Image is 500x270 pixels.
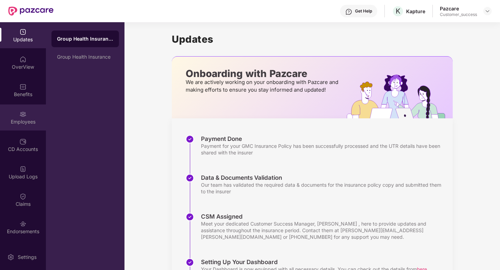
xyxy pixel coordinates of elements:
[19,220,26,227] img: svg+xml;base64,PHN2ZyBpZD0iRW5kb3JzZW1lbnRzIiB4bWxucz0iaHR0cDovL3d3dy53My5vcmcvMjAwMC9zdmciIHdpZH...
[396,7,400,15] span: K
[406,8,425,15] div: Kapture
[201,135,446,143] div: Payment Done
[345,8,352,15] img: svg+xml;base64,PHN2ZyBpZD0iSGVscC0zMngzMiIgeG1sbnM9Imh0dHA6Ly93d3cudzMub3JnLzIwMDAvc3ZnIiB3aWR0aD...
[19,56,26,63] img: svg+xml;base64,PHN2ZyBpZD0iSG9tZSIgeG1sbnM9Imh0dHA6Ly93d3cudzMub3JnLzIwMDAvc3ZnIiB3aWR0aD0iMjAiIG...
[440,5,477,12] div: Pazcare
[201,258,427,266] div: Setting Up Your Dashboard
[201,174,446,182] div: Data & Documents Validation
[347,75,453,118] img: hrOnboarding
[201,220,446,240] div: Meet your dedicated Customer Success Manager, [PERSON_NAME] , here to provide updates and assista...
[7,254,14,261] img: svg+xml;base64,PHN2ZyBpZD0iU2V0dGluZy0yMHgyMCIgeG1sbnM9Imh0dHA6Ly93d3cudzMub3JnLzIwMDAvc3ZnIiB3aW...
[186,258,194,267] img: svg+xml;base64,PHN2ZyBpZD0iU3RlcC1Eb25lLTMyeDMyIiB4bWxucz0iaHR0cDovL3d3dy53My5vcmcvMjAwMC9zdmciIH...
[186,78,340,94] p: We are actively working on your onboarding with Pazcare and making efforts to ensure you stay inf...
[186,213,194,221] img: svg+xml;base64,PHN2ZyBpZD0iU3RlcC1Eb25lLTMyeDMyIiB4bWxucz0iaHR0cDovL3d3dy53My5vcmcvMjAwMC9zdmciIH...
[57,35,113,42] div: Group Health Insurance
[8,7,54,16] img: New Pazcare Logo
[186,70,340,77] p: Onboarding with Pazcare
[19,28,26,35] img: svg+xml;base64,PHN2ZyBpZD0iVXBkYXRlZCIgeG1sbnM9Imh0dHA6Ly93d3cudzMub3JnLzIwMDAvc3ZnIiB3aWR0aD0iMj...
[186,135,194,143] img: svg+xml;base64,PHN2ZyBpZD0iU3RlcC1Eb25lLTMyeDMyIiB4bWxucz0iaHR0cDovL3d3dy53My5vcmcvMjAwMC9zdmciIH...
[201,213,446,220] div: CSM Assigned
[57,54,113,60] div: Group Health Insurance
[19,138,26,145] img: svg+xml;base64,PHN2ZyBpZD0iQ0RfQWNjb3VudHMiIGRhdGEtbmFtZT0iQ0QgQWNjb3VudHMiIHhtbG5zPSJodHRwOi8vd3...
[201,143,446,156] div: Payment for your GMC Insurance Policy has been successfully processed and the UTR details have be...
[485,8,490,14] img: svg+xml;base64,PHN2ZyBpZD0iRHJvcGRvd24tMzJ4MzIiIHhtbG5zPSJodHRwOi8vd3d3LnczLm9yZy8yMDAwL3N2ZyIgd2...
[19,193,26,200] img: svg+xml;base64,PHN2ZyBpZD0iQ2xhaW0iIHhtbG5zPSJodHRwOi8vd3d3LnczLm9yZy8yMDAwL3N2ZyIgd2lkdGg9IjIwIi...
[19,166,26,172] img: svg+xml;base64,PHN2ZyBpZD0iVXBsb2FkX0xvZ3MiIGRhdGEtbmFtZT0iVXBsb2FkIExvZ3MiIHhtbG5zPSJodHRwOi8vd3...
[440,12,477,17] div: Customer_success
[201,182,446,195] div: Our team has validated the required data & documents for the insurance policy copy and submitted ...
[186,174,194,182] img: svg+xml;base64,PHN2ZyBpZD0iU3RlcC1Eb25lLTMyeDMyIiB4bWxucz0iaHR0cDovL3d3dy53My5vcmcvMjAwMC9zdmciIH...
[19,111,26,118] img: svg+xml;base64,PHN2ZyBpZD0iRW1wbG95ZWVzIiB4bWxucz0iaHR0cDovL3d3dy53My5vcmcvMjAwMC9zdmciIHdpZHRoPS...
[19,83,26,90] img: svg+xml;base64,PHN2ZyBpZD0iQmVuZWZpdHMiIHhtbG5zPSJodHRwOi8vd3d3LnczLm9yZy8yMDAwL3N2ZyIgd2lkdGg9Ij...
[355,8,372,14] div: Get Help
[16,254,39,261] div: Settings
[172,33,453,45] h1: Updates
